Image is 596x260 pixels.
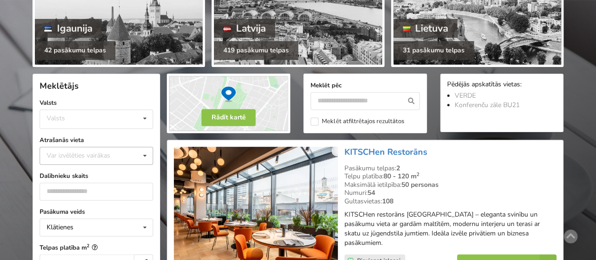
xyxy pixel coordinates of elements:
button: Rādīt kartē [202,109,256,126]
sup: 2 [416,171,419,178]
img: Rādīt kartē [167,74,290,133]
strong: 54 [367,188,375,197]
strong: 2 [396,164,400,173]
div: Latvija [214,19,275,38]
label: Telpas platība m [40,243,153,252]
label: Meklēt pēc [310,81,420,90]
span: Meklētājs [40,80,79,92]
div: Numuri: [344,189,556,197]
label: Valsts [40,98,153,108]
div: Gultasvietas: [344,197,556,206]
strong: 108 [382,197,393,206]
label: Meklēt atfiltrētajos rezultātos [310,117,404,126]
strong: 50 personas [401,180,439,189]
div: Pēdējās apskatītās vietas: [447,81,556,90]
div: Maksimālā ietilpība: [344,181,556,189]
div: Klātienes [47,224,73,231]
div: 42 pasākumu telpas [35,41,115,60]
div: 31 pasākumu telpas [393,41,474,60]
a: KITSCHen Restorāns [344,146,427,158]
a: VERDE [455,91,476,100]
div: Lietuva [393,19,458,38]
p: KITSCHen restorāns [GEOGRAPHIC_DATA] – eleganta svinību un pasākumu vieta ar gardām maltītēm, mod... [344,210,556,248]
div: 419 pasākumu telpas [214,41,298,60]
label: Dalībnieku skaits [40,171,153,181]
sup: 2 [87,243,90,249]
strong: 80 - 120 m [384,172,419,181]
div: Pasākumu telpas: [344,164,556,173]
label: Pasākuma veids [40,207,153,217]
div: Telpu platība: [344,172,556,181]
div: Valsts [47,114,65,122]
div: Igaunija [35,19,102,38]
label: Atrašanās vieta [40,135,153,145]
a: Konferenču zāle BU21 [455,101,520,109]
div: Var izvēlēties vairākas [44,150,131,161]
